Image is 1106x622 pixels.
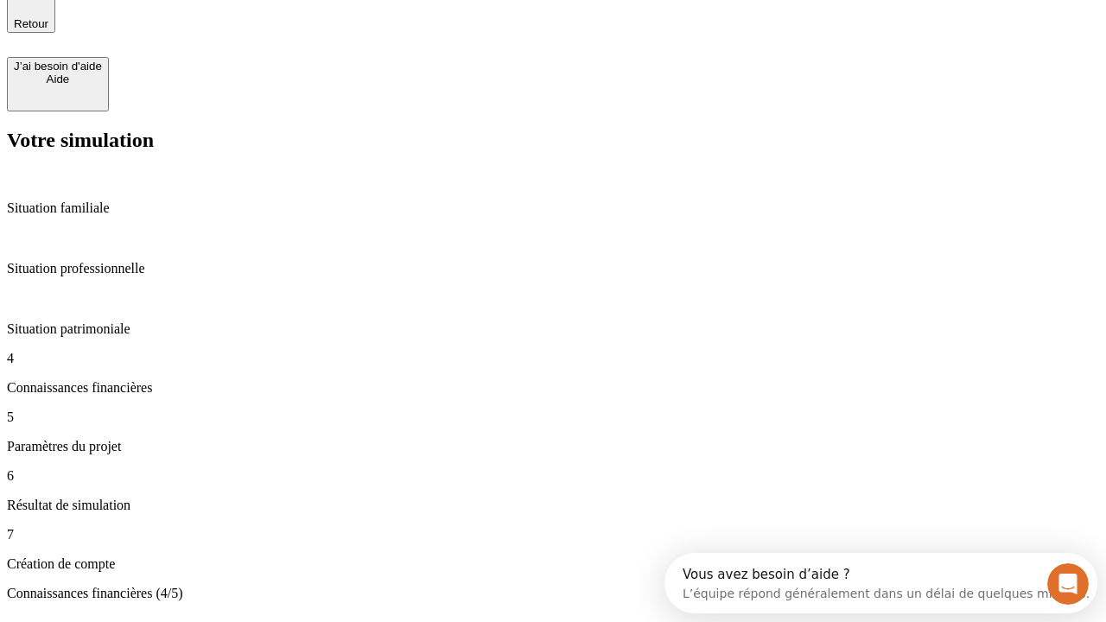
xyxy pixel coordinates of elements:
p: 6 [7,468,1099,484]
button: J’ai besoin d'aideAide [7,57,109,111]
p: Connaissances financières [7,380,1099,396]
p: Situation patrimoniale [7,321,1099,337]
p: Situation professionnelle [7,261,1099,276]
p: Création de compte [7,556,1099,572]
div: Vous avez besoin d’aide ? [18,15,425,29]
p: 5 [7,409,1099,425]
p: 7 [7,527,1099,543]
div: J’ai besoin d'aide [14,60,102,73]
span: Retour [14,17,48,30]
h2: Votre simulation [7,129,1099,152]
p: Connaissances financières (4/5) [7,586,1099,601]
iframe: Intercom live chat discovery launcher [664,553,1097,613]
div: Aide [14,73,102,86]
p: 4 [7,351,1099,366]
iframe: Intercom live chat [1047,563,1089,605]
div: L’équipe répond généralement dans un délai de quelques minutes. [18,29,425,47]
div: Ouvrir le Messenger Intercom [7,7,476,54]
p: Situation familiale [7,200,1099,216]
p: Paramètres du projet [7,439,1099,454]
p: Résultat de simulation [7,498,1099,513]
